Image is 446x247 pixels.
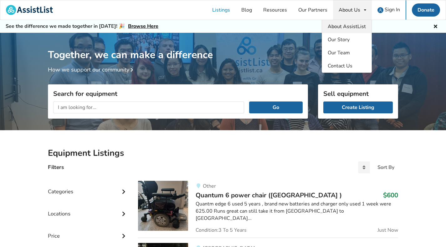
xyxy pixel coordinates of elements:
a: Resources [258,0,293,20]
span: Our Story [328,36,350,43]
a: Create Listing [323,101,393,113]
span: Our Team [328,49,350,56]
button: Go [249,101,303,113]
a: Our Partners [293,0,333,20]
span: Sign In [385,6,400,13]
div: Price [48,220,128,242]
span: Other [203,183,216,190]
a: Listings [207,0,236,20]
img: mobility-quantum 6 power chair (victoria bc ) [138,181,188,231]
h1: Together, we can make a difference [48,33,398,61]
a: user icon Sign In [372,0,406,20]
a: mobility-quantum 6 power chair (victoria bc )OtherQuantum 6 power chair ([GEOGRAPHIC_DATA] )$600Q... [138,181,398,238]
h3: Sell equipment [323,90,393,98]
h2: Equipment Listings [48,148,398,159]
img: user icon [377,7,383,13]
input: I am looking for... [53,101,244,113]
div: About Us [339,7,360,12]
a: Browse Here [128,23,158,30]
span: Condition: 3 To 5 Years [196,228,247,233]
a: Donate [412,3,440,17]
div: Quantm edge 6 used 5 years , brand new batteries and charger only used 1 week were 625.00 Runs gr... [196,200,398,222]
h5: See the difference we made together in [DATE]! 🎉 [6,23,158,30]
div: Locations [48,198,128,220]
span: About AssistList [328,23,366,30]
h4: Filters [48,164,64,171]
div: Categories [48,176,128,198]
div: Sort By [377,165,394,170]
a: How we support our community [48,66,136,73]
span: Quantum 6 power chair ([GEOGRAPHIC_DATA] ) [196,191,342,200]
h3: $600 [383,191,398,199]
h3: Search for equipment [53,90,303,98]
a: Blog [236,0,258,20]
span: Just Now [377,228,398,233]
span: Contact Us [328,62,352,69]
img: assistlist-logo [6,5,53,15]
